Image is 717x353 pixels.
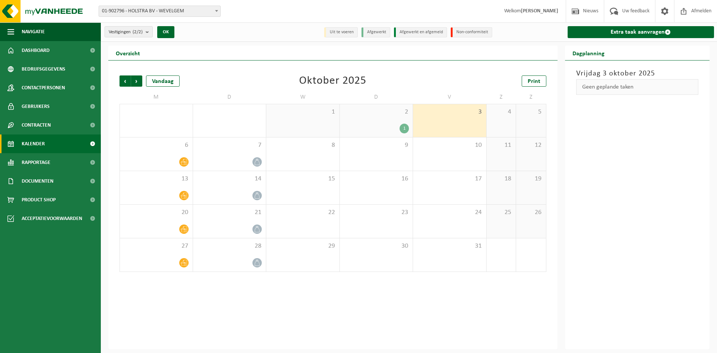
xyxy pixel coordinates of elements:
[22,41,50,60] span: Dashboard
[417,242,482,250] span: 31
[270,242,336,250] span: 29
[528,78,540,84] span: Print
[487,90,516,104] td: Z
[520,175,542,183] span: 19
[568,26,714,38] a: Extra taak aanvragen
[361,27,390,37] li: Afgewerkt
[576,68,699,79] h3: Vrijdag 3 oktober 2025
[22,209,82,228] span: Acceptatievoorwaarden
[105,26,153,37] button: Vestigingen(2/2)
[266,90,340,104] td: W
[108,46,148,60] h2: Overzicht
[324,27,358,37] li: Uit te voeren
[157,26,174,38] button: OK
[124,208,189,217] span: 20
[490,175,512,183] span: 18
[344,175,409,183] span: 16
[394,27,447,37] li: Afgewerkt en afgemeld
[22,78,65,97] span: Contactpersonen
[119,75,131,87] span: Vorige
[197,175,263,183] span: 14
[22,153,50,172] span: Rapportage
[299,75,366,87] div: Oktober 2025
[344,108,409,116] span: 2
[22,191,56,209] span: Product Shop
[270,208,336,217] span: 22
[344,208,409,217] span: 23
[520,208,542,217] span: 26
[522,75,546,87] a: Print
[490,208,512,217] span: 25
[22,60,65,78] span: Bedrijfsgegevens
[119,90,193,104] td: M
[344,242,409,250] span: 30
[124,141,189,149] span: 6
[417,208,482,217] span: 24
[22,22,45,41] span: Navigatie
[521,8,558,14] strong: [PERSON_NAME]
[413,90,487,104] td: V
[99,6,220,16] span: 01-902796 - HOLSTRA BV - WEVELGEM
[400,124,409,133] div: 1
[197,242,263,250] span: 28
[193,90,267,104] td: D
[99,6,221,17] span: 01-902796 - HOLSTRA BV - WEVELGEM
[516,90,546,104] td: Z
[131,75,142,87] span: Volgende
[490,141,512,149] span: 11
[22,97,50,116] span: Gebruikers
[197,208,263,217] span: 21
[417,175,482,183] span: 17
[146,75,180,87] div: Vandaag
[340,90,413,104] td: D
[22,116,51,134] span: Contracten
[270,108,336,116] span: 1
[109,27,143,38] span: Vestigingen
[576,79,699,95] div: Geen geplande taken
[344,141,409,149] span: 9
[197,141,263,149] span: 7
[520,108,542,116] span: 5
[124,242,189,250] span: 27
[417,141,482,149] span: 10
[417,108,482,116] span: 3
[565,46,612,60] h2: Dagplanning
[22,172,53,191] span: Documenten
[490,108,512,116] span: 4
[133,30,143,34] count: (2/2)
[520,141,542,149] span: 12
[270,175,336,183] span: 15
[270,141,336,149] span: 8
[451,27,492,37] li: Non-conformiteit
[124,175,189,183] span: 13
[22,134,45,153] span: Kalender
